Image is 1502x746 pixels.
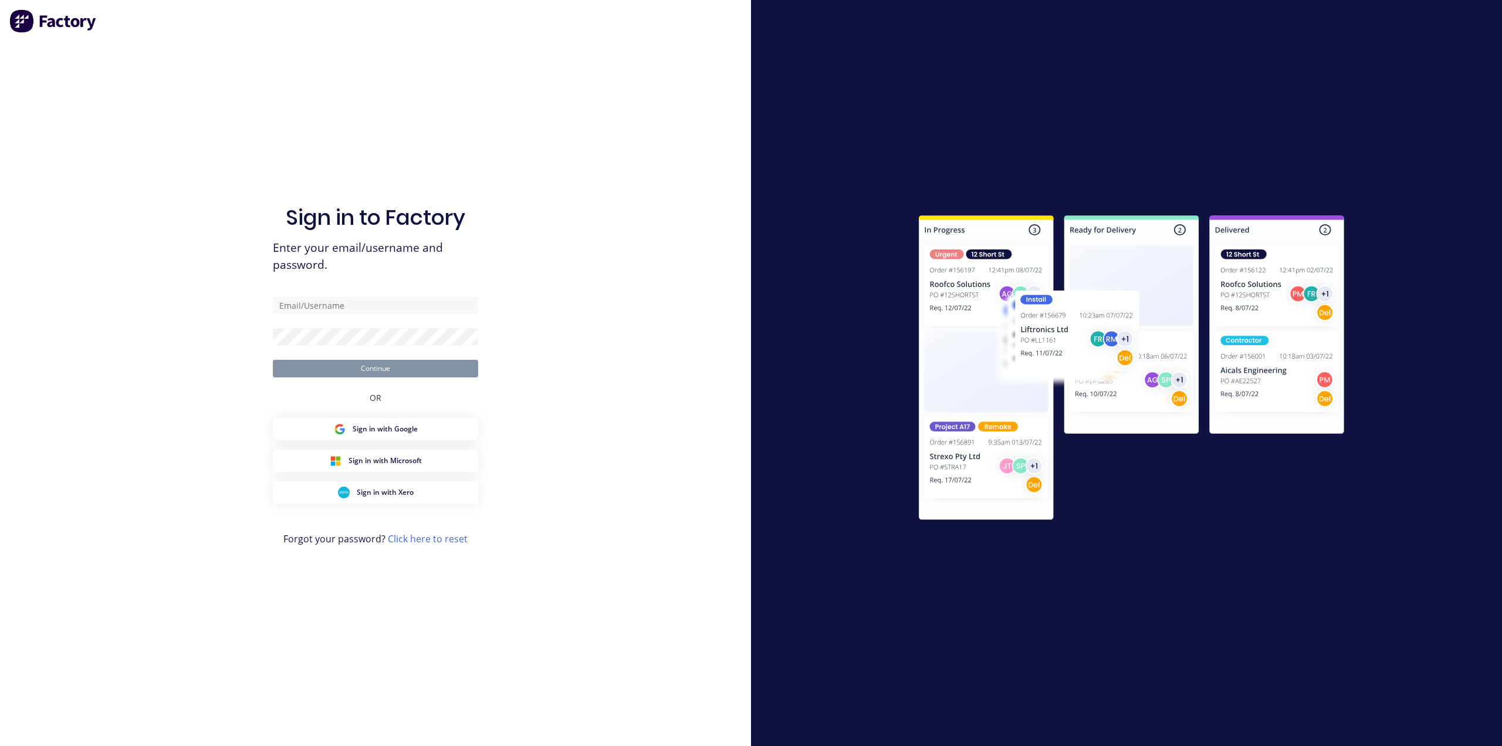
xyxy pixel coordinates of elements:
[273,239,478,274] span: Enter your email/username and password.
[370,377,381,418] div: OR
[273,418,478,440] button: Google Sign inSign in with Google
[286,205,465,230] h1: Sign in to Factory
[283,532,468,546] span: Forgot your password?
[273,296,478,314] input: Email/Username
[338,487,350,498] img: Xero Sign in
[9,9,97,33] img: Factory
[353,424,418,434] span: Sign in with Google
[357,487,414,498] span: Sign in with Xero
[334,423,346,435] img: Google Sign in
[273,360,478,377] button: Continue
[273,481,478,504] button: Xero Sign inSign in with Xero
[273,450,478,472] button: Microsoft Sign inSign in with Microsoft
[349,455,422,466] span: Sign in with Microsoft
[893,192,1370,548] img: Sign in
[388,532,468,545] a: Click here to reset
[330,455,341,467] img: Microsoft Sign in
